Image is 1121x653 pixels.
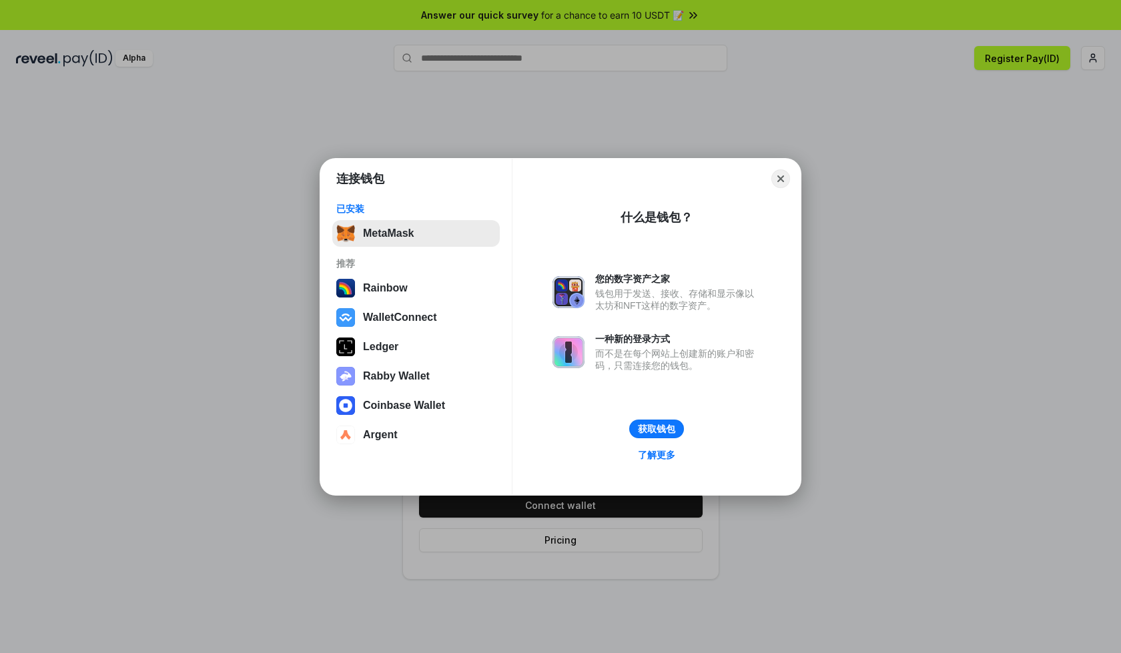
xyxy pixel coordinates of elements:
[630,446,683,464] a: 了解更多
[336,279,355,297] img: svg+xml,%3Csvg%20width%3D%22120%22%20height%3D%22120%22%20viewBox%3D%220%200%20120%20120%22%20fil...
[336,308,355,327] img: svg+xml,%3Csvg%20width%3D%2228%22%20height%3D%2228%22%20viewBox%3D%220%200%2028%2028%22%20fill%3D...
[363,400,445,412] div: Coinbase Wallet
[336,396,355,415] img: svg+xml,%3Csvg%20width%3D%2228%22%20height%3D%2228%22%20viewBox%3D%220%200%2028%2028%22%20fill%3D...
[595,287,761,311] div: 钱包用于发送、接收、存储和显示像以太坊和NFT这样的数字资产。
[363,282,408,294] div: Rainbow
[336,203,496,215] div: 已安装
[332,392,500,419] button: Coinbase Wallet
[336,367,355,386] img: svg+xml,%3Csvg%20xmlns%3D%22http%3A%2F%2Fwww.w3.org%2F2000%2Fsvg%22%20fill%3D%22none%22%20viewBox...
[771,169,790,188] button: Close
[595,348,761,372] div: 而不是在每个网站上创建新的账户和密码，只需连接您的钱包。
[332,220,500,247] button: MetaMask
[621,209,693,225] div: 什么是钱包？
[638,449,675,461] div: 了解更多
[629,420,684,438] button: 获取钱包
[363,311,437,323] div: WalletConnect
[552,336,585,368] img: svg+xml,%3Csvg%20xmlns%3D%22http%3A%2F%2Fwww.w3.org%2F2000%2Fsvg%22%20fill%3D%22none%22%20viewBox...
[332,422,500,448] button: Argent
[332,304,500,331] button: WalletConnect
[336,257,496,269] div: 推荐
[336,426,355,444] img: svg+xml,%3Csvg%20width%3D%2228%22%20height%3D%2228%22%20viewBox%3D%220%200%2028%2028%22%20fill%3D...
[363,341,398,353] div: Ledger
[595,333,761,345] div: 一种新的登录方式
[363,227,414,239] div: MetaMask
[332,275,500,301] button: Rainbow
[595,273,761,285] div: 您的数字资产之家
[336,338,355,356] img: svg+xml,%3Csvg%20xmlns%3D%22http%3A%2F%2Fwww.w3.org%2F2000%2Fsvg%22%20width%3D%2228%22%20height%3...
[552,276,585,308] img: svg+xml,%3Csvg%20xmlns%3D%22http%3A%2F%2Fwww.w3.org%2F2000%2Fsvg%22%20fill%3D%22none%22%20viewBox...
[363,370,430,382] div: Rabby Wallet
[336,171,384,187] h1: 连接钱包
[336,224,355,243] img: svg+xml,%3Csvg%20fill%3D%22none%22%20height%3D%2233%22%20viewBox%3D%220%200%2035%2033%22%20width%...
[332,363,500,390] button: Rabby Wallet
[332,334,500,360] button: Ledger
[638,423,675,435] div: 获取钱包
[363,429,398,441] div: Argent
